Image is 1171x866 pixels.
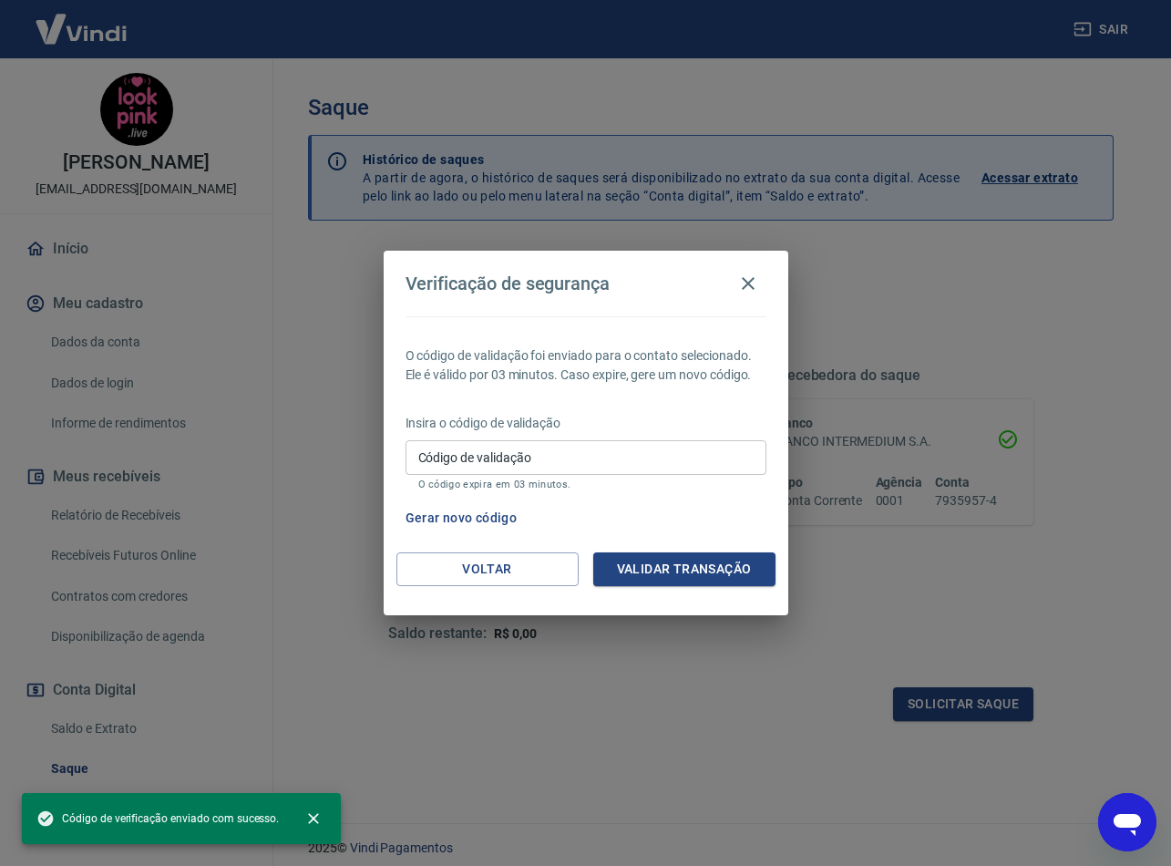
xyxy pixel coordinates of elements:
[396,552,579,586] button: Voltar
[398,501,525,535] button: Gerar novo código
[36,809,279,828] span: Código de verificação enviado com sucesso.
[406,273,611,294] h4: Verificação de segurança
[293,799,334,839] button: close
[406,414,766,433] p: Insira o código de validação
[418,479,754,490] p: O código expira em 03 minutos.
[1098,793,1156,851] iframe: Botão para abrir a janela de mensagens
[406,346,766,385] p: O código de validação foi enviado para o contato selecionado. Ele é válido por 03 minutos. Caso e...
[593,552,776,586] button: Validar transação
